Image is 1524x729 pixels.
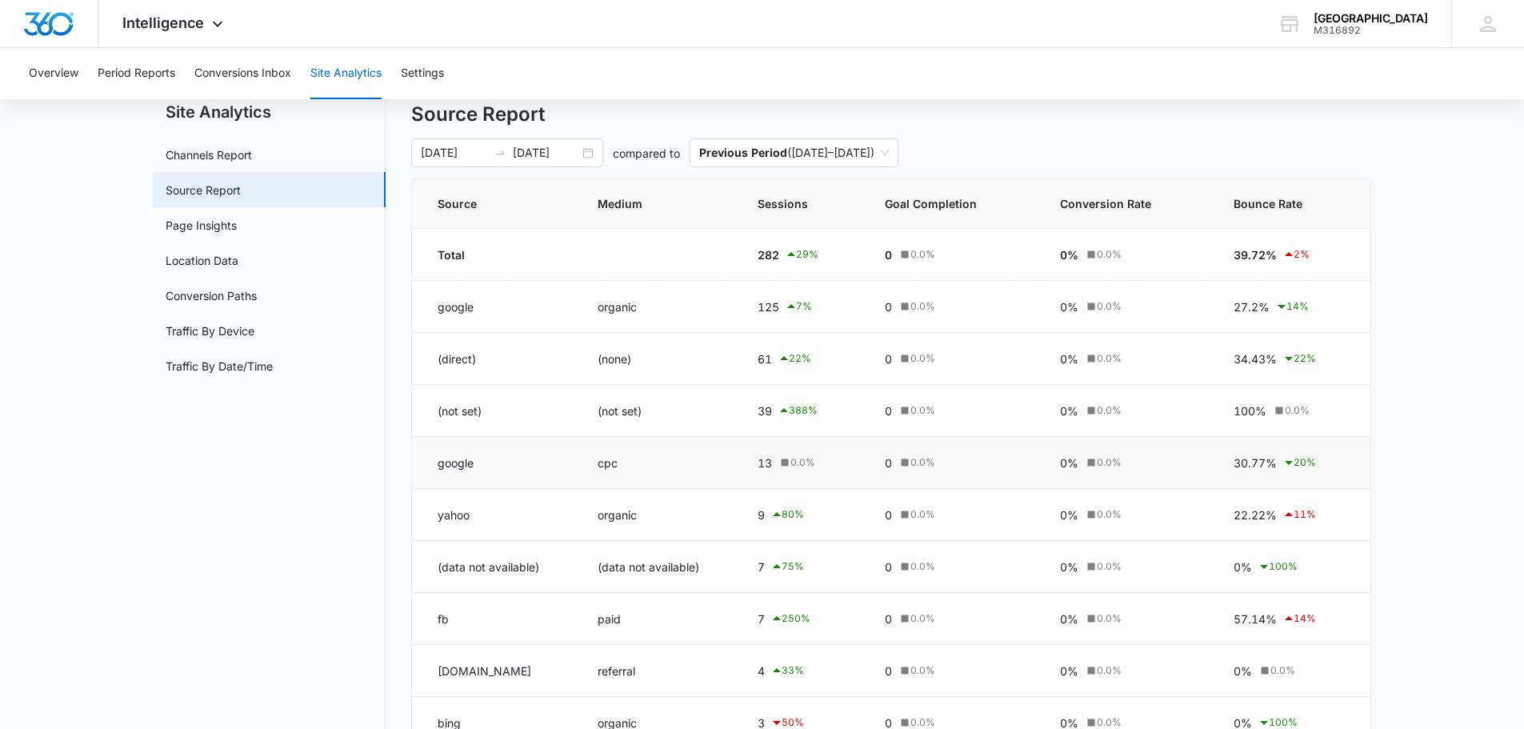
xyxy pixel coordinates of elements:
[438,195,536,212] span: Source
[166,287,257,304] a: Conversion Paths
[1060,246,1196,263] div: 0%
[778,349,811,368] div: 22 %
[758,401,846,420] div: 39
[1084,663,1122,678] div: 0.0 %
[898,351,935,366] div: 0.0 %
[1084,299,1122,314] div: 0.0 %
[412,385,578,437] td: (not set)
[885,611,1022,627] div: 0
[1060,663,1196,679] div: 0%
[1314,12,1428,25] div: account name
[1282,245,1310,264] div: 2 %
[412,437,578,489] td: google
[578,489,738,541] td: organic
[758,609,846,628] div: 7
[412,229,578,281] td: Total
[412,645,578,697] td: [DOMAIN_NAME]
[1275,297,1309,316] div: 14 %
[166,217,237,234] a: Page Insights
[1060,611,1196,627] div: 0%
[613,145,680,162] p: compared to
[758,349,846,368] div: 61
[1060,455,1196,471] div: 0%
[758,455,846,471] div: 13
[885,507,1022,523] div: 0
[898,247,935,262] div: 0.0 %
[758,505,846,524] div: 9
[1282,349,1316,368] div: 22 %
[578,593,738,645] td: paid
[1234,297,1345,316] div: 27.2%
[1282,609,1316,628] div: 14 %
[1084,351,1122,366] div: 0.0 %
[411,100,1371,129] h4: Source Report
[1234,609,1345,628] div: 57.14%
[412,593,578,645] td: fb
[758,195,823,212] span: Sessions
[1234,663,1345,679] div: 0%
[194,48,291,99] button: Conversions Inbox
[898,403,935,418] div: 0.0 %
[1258,557,1298,576] div: 100 %
[1060,350,1196,367] div: 0%
[699,139,889,166] span: ( [DATE] – [DATE] )
[1084,507,1122,522] div: 0.0 %
[1234,245,1345,264] div: 39.72%
[166,182,241,198] a: Source Report
[412,541,578,593] td: (data not available)
[898,455,935,470] div: 0.0 %
[1234,349,1345,368] div: 34.43%
[885,559,1022,575] div: 0
[770,609,810,628] div: 250 %
[1234,557,1345,576] div: 0%
[578,541,738,593] td: (data not available)
[578,385,738,437] td: (not set)
[758,661,846,680] div: 4
[412,333,578,385] td: (direct)
[758,557,846,576] div: 7
[898,507,935,522] div: 0.0 %
[1234,403,1345,419] div: 100%
[166,322,254,339] a: Traffic By Device
[1060,195,1173,212] span: Conversion Rate
[1084,403,1122,418] div: 0.0 %
[421,144,487,162] input: Start date
[1060,298,1196,315] div: 0%
[1258,663,1295,678] div: 0.0 %
[29,48,78,99] button: Overview
[778,401,818,420] div: 388 %
[1084,559,1122,574] div: 0.0 %
[885,663,1022,679] div: 0
[770,557,804,576] div: 75 %
[898,663,935,678] div: 0.0 %
[770,505,804,524] div: 80 %
[770,661,804,680] div: 33 %
[1084,611,1122,626] div: 0.0 %
[885,298,1022,315] div: 0
[898,611,935,626] div: 0.0 %
[578,645,738,697] td: referral
[1234,195,1322,212] span: Bounce Rate
[1282,453,1316,472] div: 20 %
[758,297,846,316] div: 125
[98,48,175,99] button: Period Reports
[785,245,818,264] div: 29 %
[494,146,506,159] span: swap-right
[1084,247,1122,262] div: 0.0 %
[578,437,738,489] td: cpc
[166,146,252,163] a: Channels Report
[1060,559,1196,575] div: 0%
[885,350,1022,367] div: 0
[166,252,238,269] a: Location Data
[885,195,998,212] span: Goal Completion
[494,146,506,159] span: to
[122,14,204,31] span: Intelligence
[785,297,812,316] div: 7 %
[578,333,738,385] td: (none)
[578,281,738,333] td: organic
[758,245,846,264] div: 282
[885,455,1022,471] div: 0
[412,489,578,541] td: yahoo
[1084,455,1122,470] div: 0.0 %
[1282,505,1316,524] div: 11 %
